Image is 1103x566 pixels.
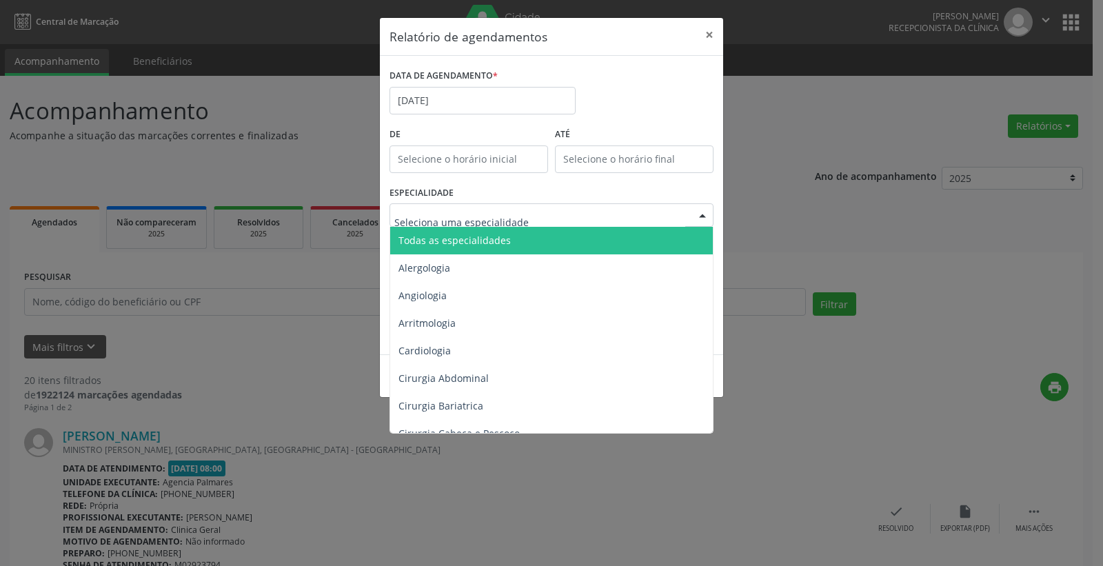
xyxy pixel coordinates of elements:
h5: Relatório de agendamentos [389,28,547,46]
input: Selecione o horário inicial [389,145,548,173]
span: Cirurgia Bariatrica [398,399,483,412]
span: Arritmologia [398,316,456,330]
label: ESPECIALIDADE [389,183,454,204]
input: Selecione o horário final [555,145,714,173]
span: Angiologia [398,289,447,302]
input: Seleciona uma especialidade [394,208,685,236]
span: Cirurgia Cabeça e Pescoço [398,427,520,440]
span: Cirurgia Abdominal [398,372,489,385]
label: DATA DE AGENDAMENTO [389,65,498,87]
label: De [389,124,548,145]
label: ATÉ [555,124,714,145]
button: Close [696,18,723,52]
span: Alergologia [398,261,450,274]
input: Selecione uma data ou intervalo [389,87,576,114]
span: Cardiologia [398,344,451,357]
span: Todas as especialidades [398,234,511,247]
